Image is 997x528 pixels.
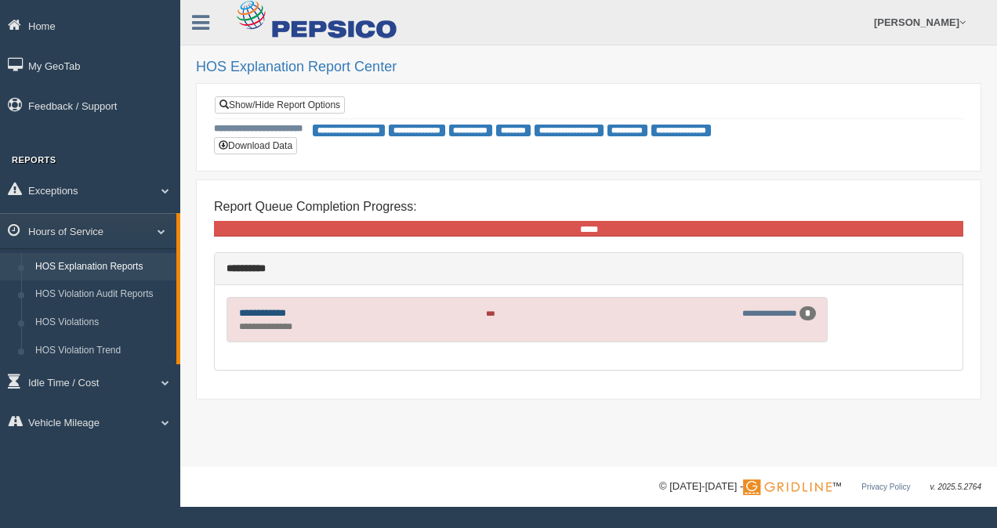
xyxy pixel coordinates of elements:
a: Privacy Policy [861,483,910,491]
span: v. 2025.5.2764 [930,483,981,491]
a: HOS Violation Audit Reports [28,280,176,309]
h4: Report Queue Completion Progress: [214,200,963,214]
h2: HOS Explanation Report Center [196,60,981,75]
a: HOS Violation Trend [28,337,176,365]
a: HOS Explanation Reports [28,253,176,281]
a: HOS Violations [28,309,176,337]
div: © [DATE]-[DATE] - ™ [659,479,981,495]
img: Gridline [743,479,832,495]
button: Download Data [214,137,297,154]
a: Show/Hide Report Options [215,96,345,114]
